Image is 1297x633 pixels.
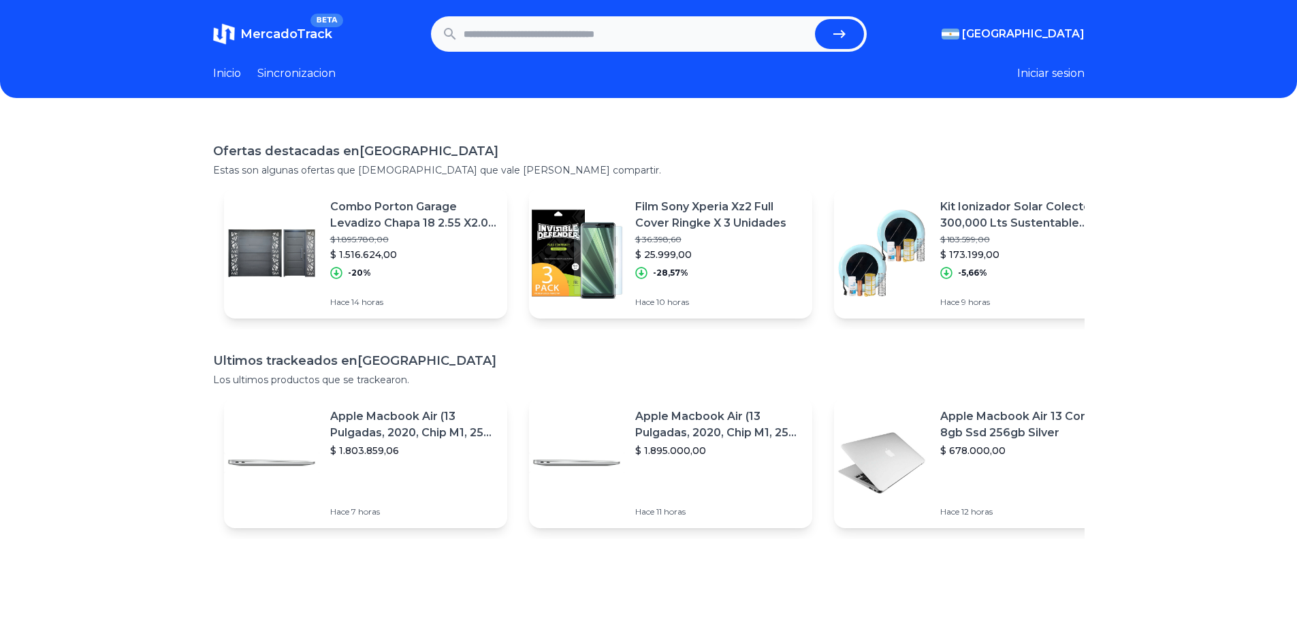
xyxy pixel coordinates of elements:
[1017,65,1085,82] button: Iniciar sesion
[958,267,987,278] p: -5,66%
[653,267,688,278] p: -28,57%
[635,234,801,245] p: $ 36.398,60
[635,297,801,308] p: Hace 10 horas
[310,14,342,27] span: BETA
[213,373,1085,387] p: Los ultimos productos que se trackearon.
[940,506,1106,517] p: Hace 12 horas
[330,408,496,441] p: Apple Macbook Air (13 Pulgadas, 2020, Chip M1, 256 Gb De Ssd, 8 Gb De Ram) - Plata
[940,297,1106,308] p: Hace 9 horas
[635,248,801,261] p: $ 25.999,00
[330,199,496,231] p: Combo Porton Garage Levadizo Chapa 18 2.55 X2.05 Y Puerta
[224,415,319,510] img: Featured image
[213,163,1085,177] p: Estas son algunas ofertas que [DEMOGRAPHIC_DATA] que vale [PERSON_NAME] compartir.
[257,65,336,82] a: Sincronizacion
[330,444,496,457] p: $ 1.803.859,06
[224,188,507,319] a: Featured imageCombo Porton Garage Levadizo Chapa 18 2.55 X2.05 Y Puerta$ 1.895.780,00$ 1.516.624,...
[962,26,1085,42] span: [GEOGRAPHIC_DATA]
[834,188,1117,319] a: Featured imageKit Ionizador Solar Colector 300,000 Lts Sustentable Pileta$ 183.599,00$ 173.199,00...
[224,206,319,301] img: Featured image
[330,234,496,245] p: $ 1.895.780,00
[213,23,235,45] img: MercadoTrack
[834,397,1117,528] a: Featured imageApple Macbook Air 13 Core I5 8gb Ssd 256gb Silver$ 678.000,00Hace 12 horas
[635,408,801,441] p: Apple Macbook Air (13 Pulgadas, 2020, Chip M1, 256 Gb De Ssd, 8 Gb De Ram) - Plata
[348,267,371,278] p: -20%
[529,415,624,510] img: Featured image
[330,506,496,517] p: Hace 7 horas
[635,506,801,517] p: Hace 11 horas
[240,27,332,42] span: MercadoTrack
[330,297,496,308] p: Hace 14 horas
[213,23,332,45] a: MercadoTrackBETA
[940,248,1106,261] p: $ 173.199,00
[942,29,959,39] img: Argentina
[635,199,801,231] p: Film Sony Xperia Xz2 Full Cover Ringke X 3 Unidades
[635,444,801,457] p: $ 1.895.000,00
[224,397,507,528] a: Featured imageApple Macbook Air (13 Pulgadas, 2020, Chip M1, 256 Gb De Ssd, 8 Gb De Ram) - Plata$...
[529,397,812,528] a: Featured imageApple Macbook Air (13 Pulgadas, 2020, Chip M1, 256 Gb De Ssd, 8 Gb De Ram) - Plata$...
[529,206,624,301] img: Featured image
[940,408,1106,441] p: Apple Macbook Air 13 Core I5 8gb Ssd 256gb Silver
[213,65,241,82] a: Inicio
[834,206,929,301] img: Featured image
[940,444,1106,457] p: $ 678.000,00
[330,248,496,261] p: $ 1.516.624,00
[213,142,1085,161] h1: Ofertas destacadas en [GEOGRAPHIC_DATA]
[834,415,929,510] img: Featured image
[529,188,812,319] a: Featured imageFilm Sony Xperia Xz2 Full Cover Ringke X 3 Unidades$ 36.398,60$ 25.999,00-28,57%Hac...
[940,199,1106,231] p: Kit Ionizador Solar Colector 300,000 Lts Sustentable Pileta
[942,26,1085,42] button: [GEOGRAPHIC_DATA]
[213,351,1085,370] h1: Ultimos trackeados en [GEOGRAPHIC_DATA]
[940,234,1106,245] p: $ 183.599,00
